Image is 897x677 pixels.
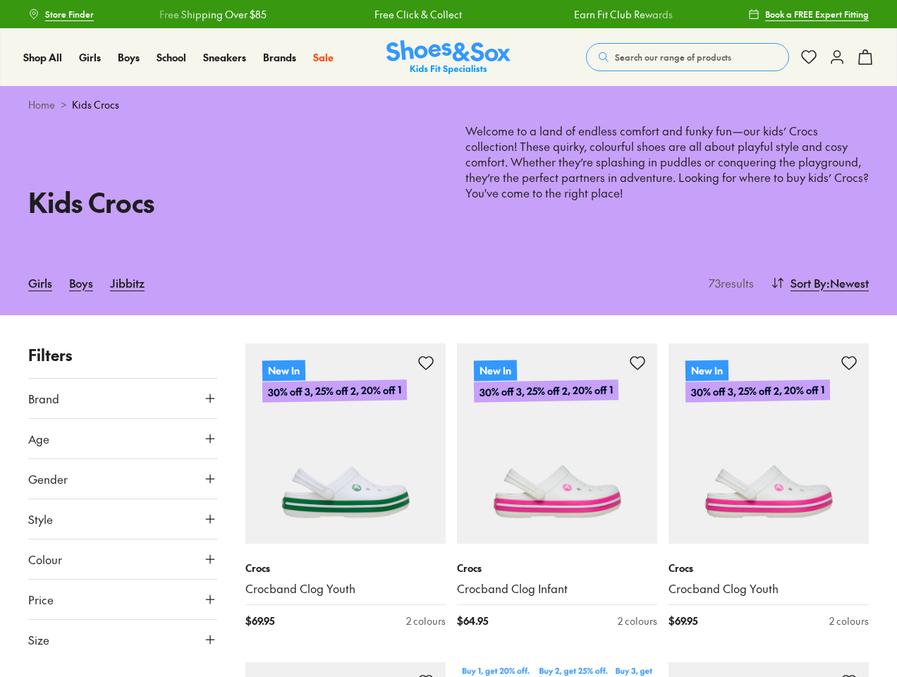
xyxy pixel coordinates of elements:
[79,50,101,65] a: Girls
[685,360,728,381] p: New In
[28,182,432,222] h1: Kids Crocs
[615,51,731,63] span: Search our range of products
[245,581,446,597] a: Crocband Clog Youth
[28,267,52,298] a: Girls
[28,430,49,447] span: Age
[457,581,657,597] a: Crocband Clog Infant
[829,614,869,628] div: 2 colours
[386,40,511,75] img: SNS_Logo_Responsive.svg
[262,379,407,403] p: 30% off 3, 25% off 2, 20% off 1
[457,343,657,544] a: New In30% off 3, 25% off 2, 20% off 1
[245,343,446,544] a: New In30% off 3, 25% off 2, 20% off 1
[669,614,697,628] span: $ 69.95
[157,50,186,64] span: School
[474,379,618,403] p: 30% off 3, 25% off 2, 20% off 1
[618,614,657,628] div: 2 colours
[685,379,830,403] p: 30% off 3, 25% off 2, 20% off 1
[203,50,246,65] a: Sneakers
[28,379,217,418] button: Brand
[28,539,217,579] button: Colour
[69,267,93,298] a: Boys
[72,97,119,112] span: Kids Crocs
[203,50,246,64] span: Sneakers
[28,591,54,608] span: Price
[28,511,53,527] span: Style
[457,561,657,575] p: Crocs
[28,97,55,112] a: Home
[28,390,59,407] span: Brand
[28,343,217,367] p: Filters
[28,97,869,112] div: >
[703,274,754,291] p: 73 results
[262,360,305,381] p: New In
[28,419,217,458] button: Age
[263,50,296,64] span: Brands
[28,470,68,487] span: Gender
[474,360,517,381] p: New In
[313,50,334,64] span: Sale
[765,8,869,20] span: Book a FREE Expert Fitting
[79,50,101,64] span: Girls
[28,459,217,499] button: Gender
[791,274,826,291] span: Sort By
[28,620,217,659] button: Size
[826,274,869,291] span: : Newest
[245,561,446,575] p: Crocs
[263,50,296,65] a: Brands
[748,1,869,27] a: Book a FREE Expert Fitting
[313,50,334,65] a: Sale
[457,614,488,628] span: $ 64.95
[28,1,94,27] a: Store Finder
[28,580,217,619] button: Price
[669,581,869,597] a: Crocband Clog Youth
[118,50,140,65] a: Boys
[586,43,789,71] button: Search our range of products
[28,631,49,648] span: Size
[669,561,869,575] p: Crocs
[157,50,186,65] a: School
[406,614,446,628] div: 2 colours
[386,40,511,75] a: Shoes & Sox
[159,7,267,22] a: Free Shipping Over $85
[245,614,274,628] span: $ 69.95
[771,267,869,298] button: Sort By:Newest
[573,7,672,22] a: Earn Fit Club Rewards
[45,8,94,20] span: Store Finder
[374,7,462,22] a: Free Click & Collect
[110,267,145,298] a: Jibbitz
[28,551,62,568] span: Colour
[118,50,140,64] span: Boys
[669,343,869,544] a: New In30% off 3, 25% off 2, 20% off 1
[465,123,869,216] p: Welcome to a land of endless comfort and funky fun—our kids’ Crocs collection! These quirky, colo...
[23,50,62,65] a: Shop All
[28,499,217,539] button: Style
[23,50,62,64] span: Shop All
